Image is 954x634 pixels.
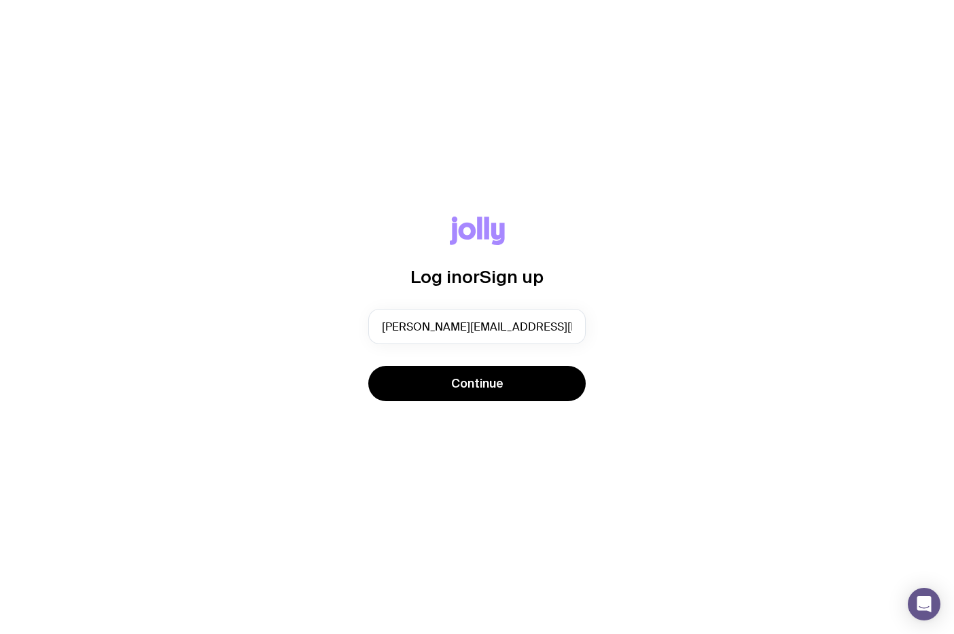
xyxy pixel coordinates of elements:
span: or [462,267,480,286]
div: Open Intercom Messenger [908,588,940,620]
span: Log in [410,267,462,286]
button: Continue [368,366,586,401]
input: you@email.com [368,309,586,344]
span: Continue [451,375,503,392]
span: Sign up [480,267,544,286]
